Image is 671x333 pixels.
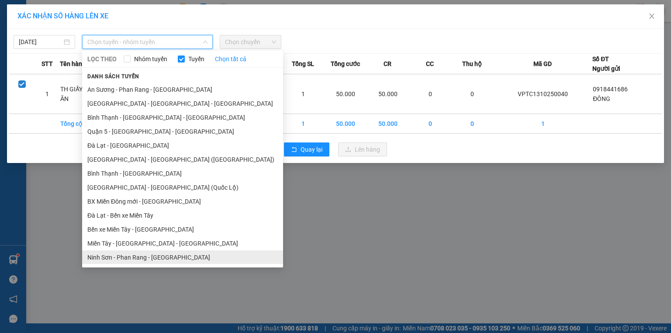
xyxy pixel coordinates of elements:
li: Ninh Sơn - Phan Rang - [GEOGRAPHIC_DATA] [82,250,283,264]
span: Thu hộ [462,59,482,69]
span: ĐÔNG [593,95,610,102]
input: 13/10/2025 [19,37,62,47]
b: Biên nhận gởi hàng hóa [56,13,84,84]
td: 50.000 [367,114,409,134]
td: 50.000 [367,74,409,114]
li: BX Miền Đông mới - [GEOGRAPHIC_DATA] [82,194,283,208]
a: Chọn tất cả [215,54,246,64]
span: Tên hàng [60,59,86,69]
li: Bến xe Miền Tây - [GEOGRAPHIC_DATA] [82,222,283,236]
span: Danh sách tuyến [82,73,145,80]
span: rollback [291,146,297,153]
span: Chọn tuyến - nhóm tuyến [87,35,208,49]
li: Đà Lạt - Bến xe Miền Tây [82,208,283,222]
span: CR [384,59,391,69]
span: Mã GD [533,59,552,69]
td: 0 [409,74,451,114]
span: LỌC THEO [87,54,117,64]
td: Tổng cộng [60,114,102,134]
td: TH GIẤY ĐỒ ĂN [60,74,102,114]
span: Tổng SL [292,59,314,69]
div: Số ĐT Người gửi [592,54,620,73]
span: 0918441686 [593,86,628,93]
li: [GEOGRAPHIC_DATA] - [GEOGRAPHIC_DATA] - [GEOGRAPHIC_DATA] [82,97,283,111]
li: [GEOGRAPHIC_DATA] - [GEOGRAPHIC_DATA] ([GEOGRAPHIC_DATA]) [82,153,283,166]
b: An Anh Limousine [11,56,48,97]
td: 0 [451,114,494,134]
li: [GEOGRAPHIC_DATA] - [GEOGRAPHIC_DATA] (Quốc Lộ) [82,180,283,194]
li: Quận 5 - [GEOGRAPHIC_DATA] - [GEOGRAPHIC_DATA] [82,125,283,139]
td: 1 [35,74,60,114]
td: 0 [451,74,494,114]
span: Tổng cước [331,59,360,69]
li: An Sương - Phan Rang - [GEOGRAPHIC_DATA] [82,83,283,97]
span: CC [426,59,434,69]
td: 50.000 [325,114,367,134]
span: Quay lại [301,145,322,154]
li: Bình Thạnh - [GEOGRAPHIC_DATA] [82,166,283,180]
li: Đà Lạt - [GEOGRAPHIC_DATA] [82,139,283,153]
span: Chọn chuyến [225,35,276,49]
span: close [648,13,655,20]
span: down [203,39,208,45]
span: XÁC NHẬN SỐ HÀNG LÊN XE [17,12,108,20]
td: VPTC1310250040 [494,74,592,114]
td: 50.000 [325,74,367,114]
td: 1 [282,114,325,134]
td: 1 [282,74,325,114]
button: Close [640,4,664,29]
li: Miền Tây - [GEOGRAPHIC_DATA] - [GEOGRAPHIC_DATA] [82,236,283,250]
span: STT [42,59,53,69]
li: Bình Thạnh - [GEOGRAPHIC_DATA] - [GEOGRAPHIC_DATA] [82,111,283,125]
button: uploadLên hàng [338,142,387,156]
span: Nhóm tuyến [131,54,171,64]
button: rollbackQuay lại [284,142,329,156]
td: 0 [409,114,451,134]
td: 1 [494,114,592,134]
span: Tuyến [185,54,208,64]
